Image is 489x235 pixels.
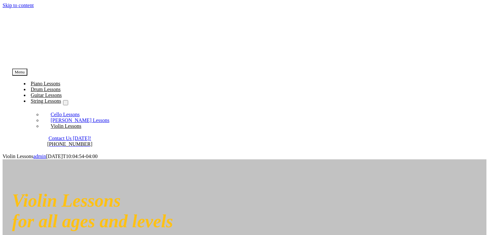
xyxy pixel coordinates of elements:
a: [PHONE_NUMBER] [47,141,92,147]
span: Cello Lessons [51,112,80,117]
button: Open submenu of String Lessons [63,100,68,105]
a: taylors-music-store-west-chester [12,56,109,62]
span: Piano Lessons [31,81,60,86]
a: String Lessons [29,96,63,106]
nav: Menu [12,69,216,129]
span: String Lessons [31,98,61,104]
span: Violin Lessons [3,154,33,159]
a: Piano Lessons [29,79,62,89]
a: Drum Lessons [29,85,63,95]
a: Violin Lessons [42,119,90,133]
a: Guitar Lessons [29,90,64,100]
em: Violin Lessons for all ages and levels [12,191,173,231]
span: [PERSON_NAME] Lessons [51,117,110,123]
a: [PERSON_NAME] Lessons [42,113,119,127]
span: Drum Lessons [31,87,61,92]
span: Menu [15,70,25,74]
a: Skip to content [3,3,34,8]
a: admin [33,154,46,159]
button: Menu [12,69,27,76]
span: Guitar Lessons [31,92,62,98]
a: Cello Lessons [42,107,89,122]
a: Contact Us [DATE]! [49,136,91,141]
span: [DATE]T10:04:54-04:00 [46,154,97,159]
span: Violin Lessons [51,123,81,129]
